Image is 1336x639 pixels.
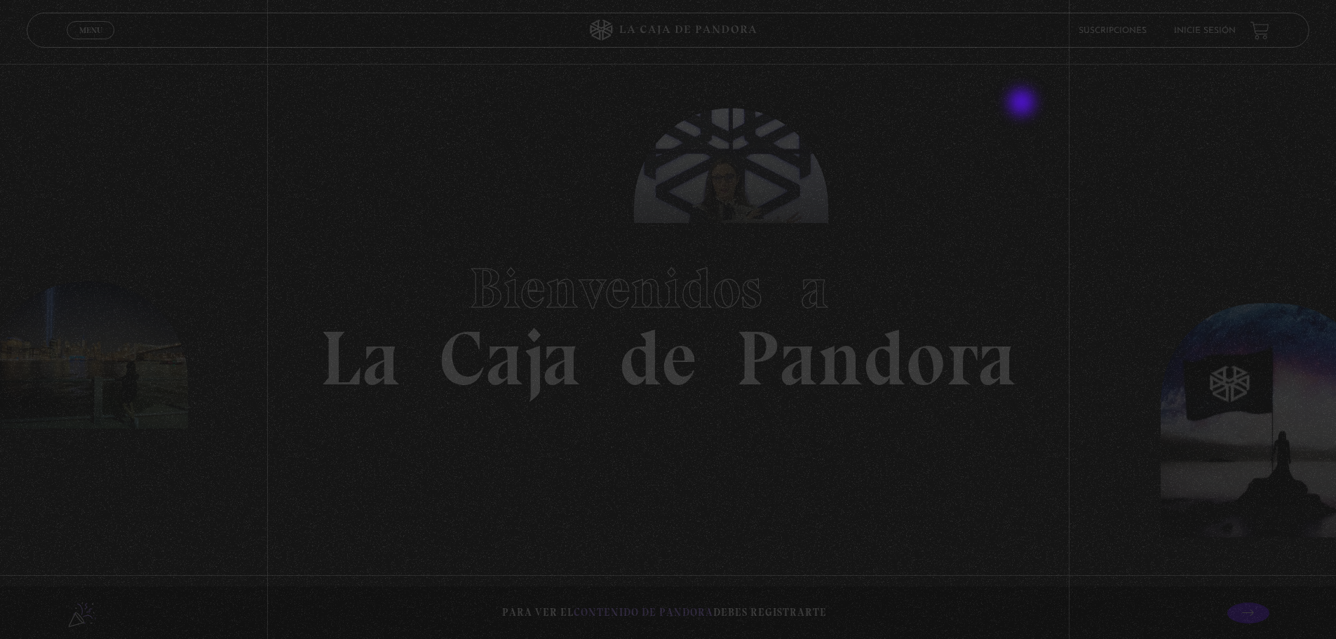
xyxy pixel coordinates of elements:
[469,255,868,322] span: Bienvenidos a
[320,243,1016,397] h1: La Caja de Pandora
[79,26,102,34] span: Menu
[574,606,713,619] span: contenido de Pandora
[1079,27,1147,35] a: Suscripciones
[1175,27,1236,35] a: Inicie sesión
[502,603,827,622] p: Para ver el debes registrarte
[74,38,107,48] span: Cerrar
[1250,21,1269,40] a: View your shopping cart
